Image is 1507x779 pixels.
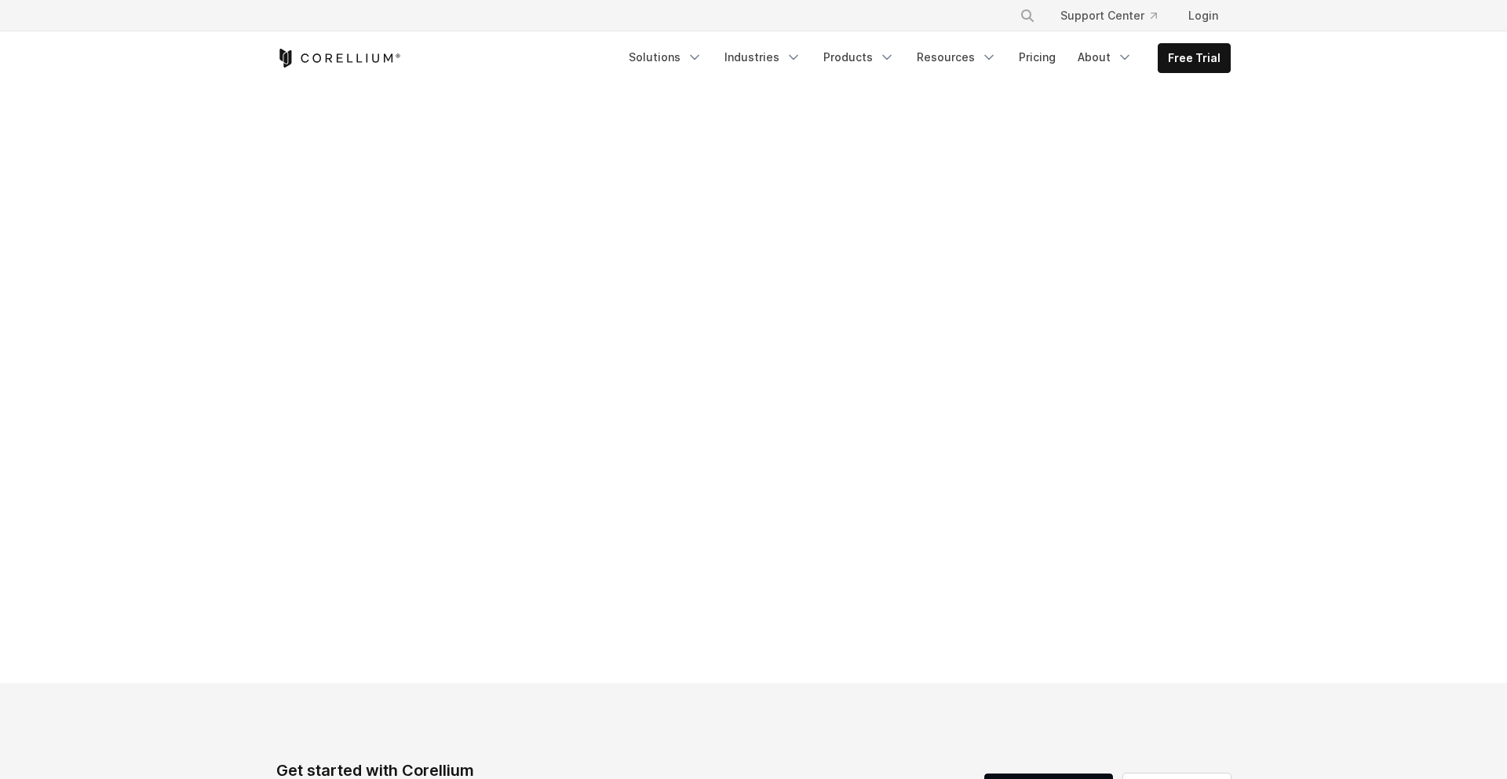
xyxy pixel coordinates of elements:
[715,43,811,71] a: Industries
[1068,43,1142,71] a: About
[1176,2,1231,30] a: Login
[276,49,401,68] a: Corellium Home
[1001,2,1231,30] div: Navigation Menu
[1048,2,1169,30] a: Support Center
[1159,44,1230,72] a: Free Trial
[907,43,1006,71] a: Resources
[1009,43,1065,71] a: Pricing
[814,43,904,71] a: Products
[619,43,1231,73] div: Navigation Menu
[619,43,712,71] a: Solutions
[1013,2,1042,30] button: Search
